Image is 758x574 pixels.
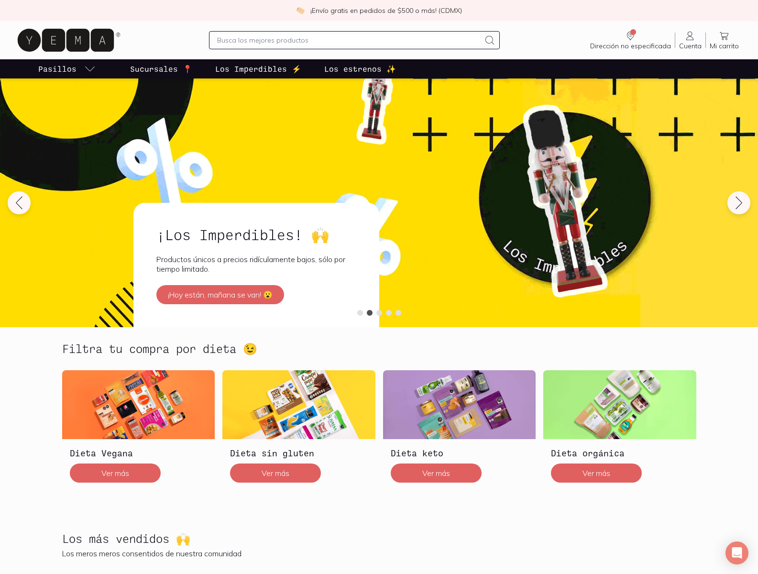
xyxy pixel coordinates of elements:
[391,464,482,483] button: Ver más
[222,370,375,439] img: Dieta sin gluten
[230,464,321,483] button: Ver más
[324,63,396,75] p: Los estrenos ✨
[70,464,161,483] button: Ver más
[725,541,748,564] div: Open Intercom Messenger
[128,59,194,78] a: Sucursales 📍
[675,30,705,50] a: Cuenta
[322,59,398,78] a: Los estrenos ✨
[551,464,642,483] button: Ver más
[679,42,702,50] span: Cuenta
[62,532,190,545] h2: Los más vendidos 🙌
[543,370,696,490] a: Dieta orgánicaDieta orgánicaVer más
[383,370,536,439] img: Dieta keto
[156,254,356,274] p: Productos únicos a precios ridículamente bajos, sólo por tiempo limitado.
[36,59,98,78] a: pasillo-todos-link
[710,42,739,50] span: Mi carrito
[310,6,462,15] p: ¡Envío gratis en pedidos de $500 o más! (CDMX)
[213,59,303,78] a: Los Imperdibles ⚡️
[215,63,301,75] p: Los Imperdibles ⚡️
[156,226,356,243] h2: ¡Los Imperdibles! 🙌
[217,34,480,46] input: Busca los mejores productos
[130,63,192,75] p: Sucursales 📍
[62,549,696,558] p: Los meros meros consentidos de nuestra comunidad
[62,370,215,439] img: Dieta Vegana
[133,203,379,327] a: ¡Los Imperdibles! 🙌Productos únicos a precios ridículamente bajos, sólo por tiempo limitado.¡Hoy ...
[383,370,536,490] a: Dieta ketoDieta ketoVer más
[156,285,284,304] button: ¡Hoy están, mañana se van! 😮
[551,447,689,459] h3: Dieta orgánica
[222,370,375,490] a: Dieta sin glutenDieta sin glutenVer más
[706,30,743,50] a: Mi carrito
[543,370,696,439] img: Dieta orgánica
[62,370,215,490] a: Dieta VeganaDieta VeganaVer más
[230,447,368,459] h3: Dieta sin gluten
[38,63,77,75] p: Pasillos
[70,447,208,459] h3: Dieta Vegana
[62,342,257,355] h2: Filtra tu compra por dieta 😉
[391,447,528,459] h3: Dieta keto
[590,42,671,50] span: Dirección no especificada
[296,6,305,15] img: check
[586,30,675,50] a: Dirección no especificada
